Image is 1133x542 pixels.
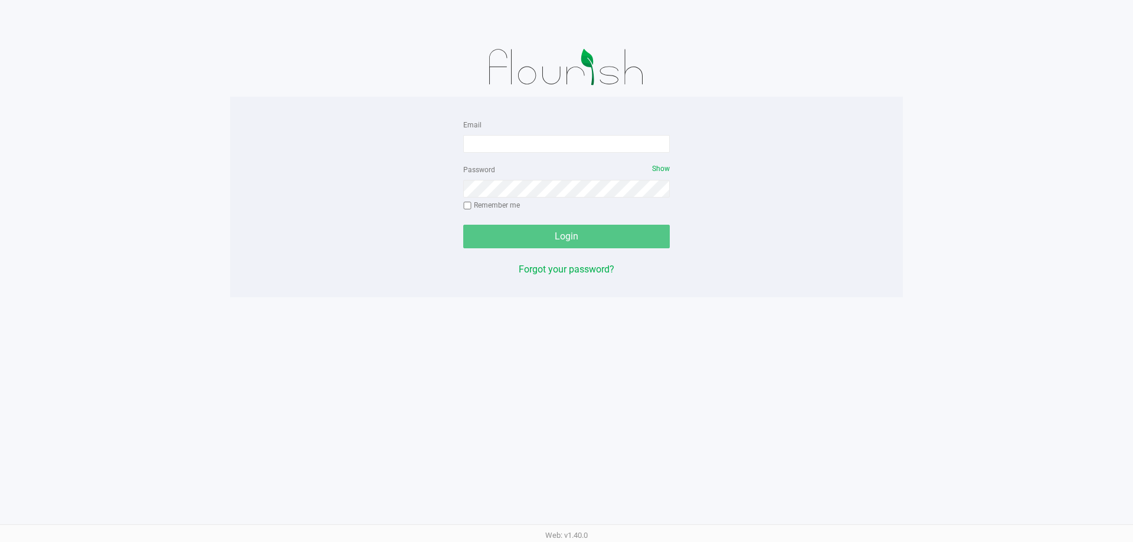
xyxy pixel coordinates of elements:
label: Password [463,165,495,175]
label: Remember me [463,200,520,211]
input: Remember me [463,202,471,210]
label: Email [463,120,482,130]
span: Web: v1.40.0 [545,531,588,540]
span: Show [652,165,670,173]
button: Forgot your password? [519,262,614,277]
